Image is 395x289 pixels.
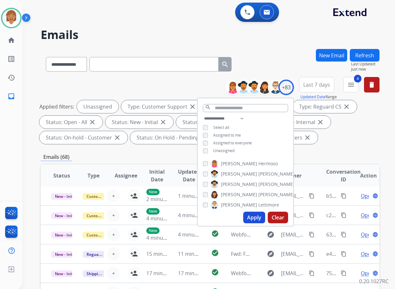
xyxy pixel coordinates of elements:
p: Emails (68) [41,153,72,161]
span: [PERSON_NAME] [221,181,257,188]
span: Webform from [EMAIL_ADDRESS][DOMAIN_NAME] on [DATE] [231,231,377,238]
span: 17 minutes ago [178,270,215,277]
span: 2 minutes ago [146,196,181,203]
span: Initial Date [146,168,167,183]
span: Status [53,172,70,179]
span: New - Initial [51,270,81,277]
mat-icon: check_circle [211,249,219,257]
button: + [107,209,120,222]
mat-icon: person_add [130,250,138,258]
h2: Emails [41,28,379,41]
span: [EMAIL_ADDRESS][DOMAIN_NAME] [281,231,306,238]
span: Reguard CS [83,251,112,258]
mat-icon: close [189,103,196,111]
mat-icon: language [372,232,378,237]
p: New [146,208,160,215]
mat-icon: content_copy [341,251,347,257]
button: Last 7 days [299,77,334,92]
div: Status: New - Reply [176,116,244,129]
button: + [107,247,120,260]
span: Just now [351,67,379,72]
p: New [146,227,160,234]
p: 0.20.1027RC [359,277,389,285]
mat-icon: language [372,251,378,257]
span: 15 minutes ago [146,250,184,257]
span: 4 minutes ago [146,234,181,241]
span: Assignee [115,172,137,179]
span: [PERSON_NAME] [221,160,257,167]
mat-icon: content_copy [309,193,315,199]
button: Clear [268,212,288,223]
span: [EMAIL_ADDRESS][DOMAIN_NAME] [281,269,306,277]
mat-icon: home [7,36,15,44]
span: 4 minutes ago [178,212,213,219]
mat-icon: explore [267,250,275,258]
span: Conversation ID [326,168,361,183]
span: New - Initial [51,212,81,219]
button: Updated Date [300,94,326,100]
mat-icon: person_add [130,211,138,219]
span: Customer Support [83,212,125,219]
span: New - Initial [51,193,81,200]
div: Status: Open - All [39,116,103,129]
div: Status: New - Initial [105,116,173,129]
mat-icon: content_copy [341,193,347,199]
mat-icon: search [221,61,229,68]
span: [PERSON_NAME] [258,181,295,188]
span: 4 [354,75,361,82]
button: Refresh [350,49,379,62]
mat-icon: content_copy [309,251,315,257]
span: [PERSON_NAME] [258,191,295,198]
mat-icon: person_add [130,231,138,238]
span: Open [361,211,374,219]
button: + [107,189,120,202]
span: Lettimore [258,202,279,208]
mat-icon: close [317,118,324,126]
div: Unassigned [77,100,119,113]
span: Updated Date [178,168,200,183]
mat-icon: delete [368,81,376,89]
p: Applied filters: [39,103,74,111]
mat-icon: content_copy [309,232,315,237]
div: Status: On-hold - Customer [39,131,128,144]
mat-icon: explore [267,231,275,238]
span: Customer Support [83,193,125,200]
mat-icon: close [113,134,121,141]
mat-icon: content_copy [341,212,347,218]
mat-icon: explore [267,269,275,277]
span: Last Updated: [351,62,379,67]
div: Status: On Hold - Pending Parts [130,131,229,144]
mat-icon: language [372,270,378,276]
mat-icon: list_alt [7,55,15,63]
th: Action [348,164,379,187]
mat-icon: close [343,103,350,111]
mat-icon: content_copy [309,270,315,276]
span: [PERSON_NAME] [221,202,257,208]
span: Assigned to me [213,132,241,138]
span: 11 minutes ago [178,250,215,257]
mat-icon: search [205,104,211,110]
span: [EMAIL_ADDRESS][DOMAIN_NAME] [281,250,306,258]
mat-icon: language [372,212,378,218]
mat-icon: content_copy [341,232,347,237]
button: New Email [316,49,347,62]
mat-icon: check_circle [211,230,219,237]
span: New - Initial [51,251,81,258]
span: Range [300,94,337,100]
span: Open [361,231,374,238]
mat-icon: person_add [130,269,138,277]
div: Type: Reguard CS [293,100,357,113]
span: + [112,211,115,219]
span: + [112,231,115,238]
div: +83 [278,80,294,95]
span: Last 7 days [303,83,330,86]
mat-icon: person_add [130,192,138,200]
mat-icon: history [7,74,15,82]
mat-icon: inbox [7,92,15,100]
span: 1 minute ago [178,192,210,199]
span: Open [361,250,374,258]
span: + [112,192,115,200]
span: Select all [213,125,229,130]
span: Assigned to everyone [213,140,252,146]
button: Apply [243,212,265,223]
